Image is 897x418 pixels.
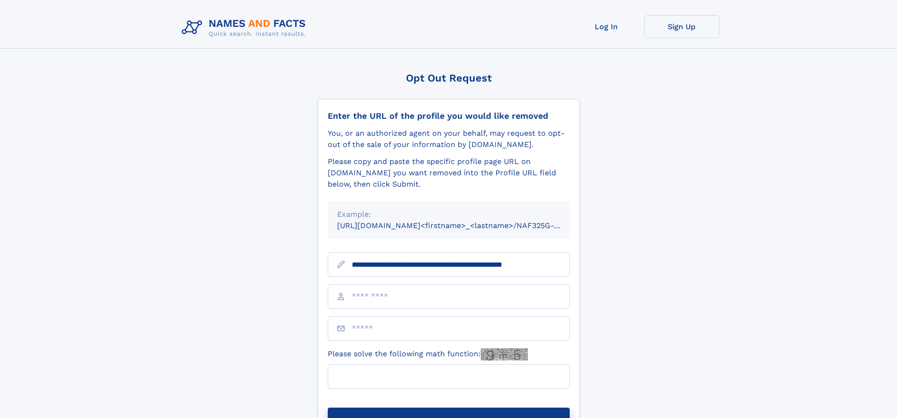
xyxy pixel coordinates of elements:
[328,156,570,190] div: Please copy and paste the specific profile page URL on [DOMAIN_NAME] you want removed into the Pr...
[328,348,528,361] label: Please solve the following math function:
[328,128,570,150] div: You, or an authorized agent on your behalf, may request to opt-out of the sale of your informatio...
[318,72,580,84] div: Opt Out Request
[337,221,588,230] small: [URL][DOMAIN_NAME]<firstname>_<lastname>/NAF325G-xxxxxxxx
[644,15,719,38] a: Sign Up
[337,209,560,220] div: Example:
[569,15,644,38] a: Log In
[328,111,570,121] div: Enter the URL of the profile you would like removed
[178,15,314,41] img: Logo Names and Facts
